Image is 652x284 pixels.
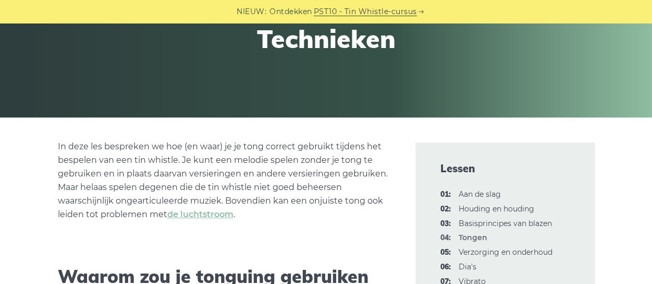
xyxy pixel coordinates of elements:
font: NIEUW: [237,7,266,16]
font: Dia's [459,262,476,271]
font: Ontdekken [269,7,312,16]
font: 03: [440,219,451,228]
font: In deze les bespreken we hoe (en waar) je je tong correct gebruikt tijdens het bespelen van een t... [58,141,388,219]
font: Tongen [459,233,487,242]
font: Basisprincipes van blazen [459,219,552,228]
font: . [233,209,235,219]
a: 02:Houding en houding [459,204,534,214]
a: 06:Dia's [459,262,476,271]
font: PST10 - Tin Whistle-cursus [314,7,417,16]
font: Aan de slag [459,190,501,199]
font: 05: [440,247,451,257]
font: Verzorging en onderhoud [459,247,552,257]
a: de luchtstroom [167,209,233,219]
a: 05:Verzorging en onderhoud [459,247,552,257]
font: Houding en houding [459,204,534,214]
font: 04: [440,233,451,242]
a: 03:Basisprincipes van blazen [459,219,552,228]
font: Lessen [440,162,475,175]
font: 01: [440,190,451,199]
font: 02: [440,204,451,214]
font: 06: [440,262,451,271]
a: 01:Aan de slag [459,190,501,199]
a: PST10 - Tin Whistle-cursus [314,6,417,18]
